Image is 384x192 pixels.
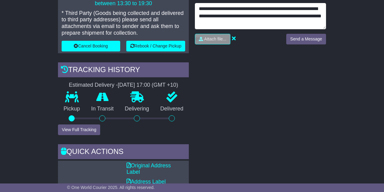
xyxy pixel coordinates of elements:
[58,62,189,79] div: Tracking history
[58,144,189,161] div: Quick Actions
[58,124,100,135] button: View Full Tracking
[119,106,155,112] p: Delivering
[58,106,86,112] p: Pickup
[286,34,326,44] button: Send a Message
[62,10,185,36] p: * Third Party (Goods being collected and delivered to third party addresses) please send all atta...
[118,82,178,89] div: [DATE] 17:00 (GMT +10)
[58,82,189,89] div: Estimated Delivery -
[67,185,155,190] span: © One World Courier 2025. All rights reserved.
[62,41,120,51] button: Cancel Booking
[126,41,185,51] button: Rebook / Change Pickup
[127,162,171,175] a: Original Address Label
[86,106,119,112] p: In Transit
[155,106,189,112] p: Delivered
[127,179,166,185] a: Address Label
